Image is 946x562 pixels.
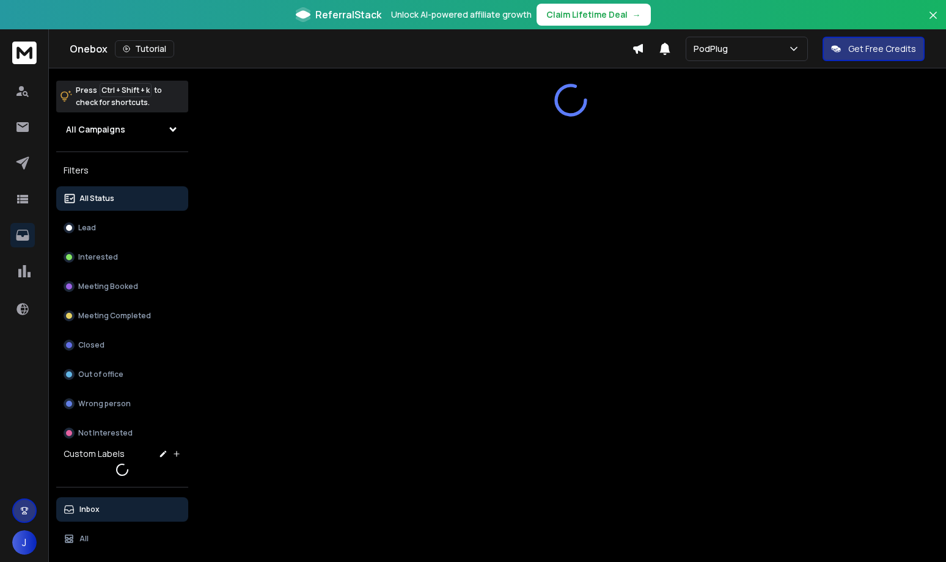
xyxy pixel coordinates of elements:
[56,527,188,551] button: All
[315,7,381,22] span: ReferralStack
[56,497,188,522] button: Inbox
[56,421,188,445] button: Not Interested
[78,311,151,321] p: Meeting Completed
[78,223,96,233] p: Lead
[848,43,916,55] p: Get Free Credits
[79,534,89,544] p: All
[56,304,188,328] button: Meeting Completed
[76,84,162,109] p: Press to check for shortcuts.
[79,194,114,203] p: All Status
[56,216,188,240] button: Lead
[56,162,188,179] h3: Filters
[694,43,733,55] p: PodPlug
[78,282,138,291] p: Meeting Booked
[70,40,632,57] div: Onebox
[56,117,188,142] button: All Campaigns
[12,530,37,555] button: J
[823,37,925,61] button: Get Free Credits
[56,392,188,416] button: Wrong person
[100,83,152,97] span: Ctrl + Shift + k
[56,186,188,211] button: All Status
[78,252,118,262] p: Interested
[925,7,941,37] button: Close banner
[78,399,131,409] p: Wrong person
[56,274,188,299] button: Meeting Booked
[56,245,188,269] button: Interested
[56,333,188,357] button: Closed
[78,428,133,438] p: Not Interested
[537,4,651,26] button: Claim Lifetime Deal→
[391,9,532,21] p: Unlock AI-powered affiliate growth
[632,9,641,21] span: →
[78,340,105,350] p: Closed
[56,362,188,387] button: Out of office
[64,448,125,460] h3: Custom Labels
[79,505,100,514] p: Inbox
[66,123,125,136] h1: All Campaigns
[78,370,123,379] p: Out of office
[115,40,174,57] button: Tutorial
